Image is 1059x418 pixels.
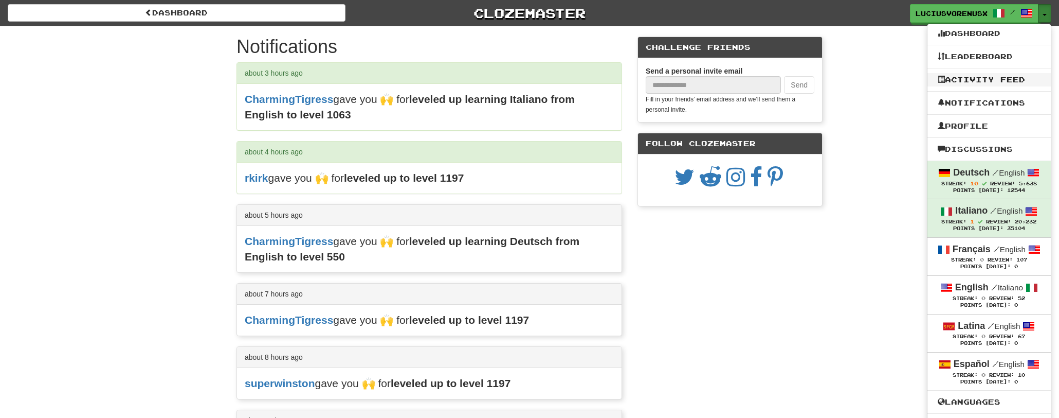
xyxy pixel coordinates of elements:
[245,235,579,263] strong: leveled up learning Deutsch from English to level 550
[992,168,1025,177] small: English
[990,206,997,215] span: /
[237,368,622,399] div: gave you 🙌 for
[993,245,1026,254] small: English
[927,27,1051,40] a: Dashboard
[927,199,1051,237] a: Italiano /English Streak: 1 Review: 20,232 Points [DATE]: 35104
[236,37,622,57] h1: Notifications
[953,244,991,254] strong: Français
[982,181,987,186] span: Streak includes today.
[927,395,1051,409] a: Languages
[981,372,985,378] span: 0
[927,276,1051,313] a: English /Italiano Streak: 0 Review: 52 Points [DATE]: 0
[1010,8,1015,15] span: /
[955,205,988,216] strong: Italiano
[989,372,1014,378] span: Review:
[992,360,1025,369] small: English
[245,377,315,389] a: superwinston
[958,321,985,331] strong: Latina
[927,119,1051,133] a: Profile
[951,257,976,263] span: Streak:
[927,161,1051,199] a: Deutsch /English Streak: 10 Review: 5,638 Points [DATE]: 12544
[941,181,966,186] span: Streak:
[638,37,822,58] div: Challenge Friends
[970,218,974,224] span: 1
[988,322,1020,330] small: English
[953,295,978,301] span: Streak:
[938,187,1040,194] div: Points [DATE]: 12544
[953,372,978,378] span: Streak:
[245,93,575,120] strong: leveled up learning Italiano from English to level 1063
[916,9,988,18] span: LuciusVorenusX
[990,206,1023,215] small: English
[237,226,622,272] div: gave you 🙌 for
[953,167,990,178] strong: Deutsch
[953,334,978,339] span: Streak:
[970,180,978,186] span: 10
[1016,257,1027,263] span: 107
[986,219,1011,224] span: Review:
[988,257,1013,263] span: Review:
[409,314,529,326] strong: leveled up to level 1197
[1018,295,1025,301] span: 52
[989,334,1014,339] span: Review:
[237,84,622,130] div: gave you 🙌 for
[245,172,268,184] a: rkirk
[991,283,998,292] span: /
[245,93,333,105] a: CharmingTigress
[8,4,345,22] a: Dashboard
[237,305,622,336] div: gave you 🙌 for
[1019,181,1037,186] span: 5,638
[391,377,510,389] strong: leveled up to level 1197
[927,315,1051,352] a: Latina /English Streak: 0 Review: 67 Points [DATE]: 0
[954,359,990,369] strong: Español
[910,4,1038,23] a: LuciusVorenusX /
[981,295,985,301] span: 0
[646,96,795,113] small: Fill in your friends’ email address and we’ll send them a personal invite.
[927,238,1051,275] a: Français /English Streak: 0 Review: 107 Points [DATE]: 0
[237,142,622,163] div: about 4 hours ago
[344,172,464,184] strong: leveled up to level 1197
[938,264,1040,270] div: Points [DATE]: 0
[245,235,333,247] a: CharmingTigress
[927,143,1051,156] a: Discussions
[938,225,1040,232] div: Points [DATE]: 35104
[955,282,989,292] strong: English
[237,347,622,368] div: about 8 hours ago
[938,302,1040,309] div: Points [DATE]: 0
[993,245,1000,254] span: /
[237,63,622,84] div: about 3 hours ago
[988,321,994,330] span: /
[361,4,699,22] a: Clozemaster
[784,76,814,94] button: Send
[938,340,1040,347] div: Points [DATE]: 0
[927,50,1051,63] a: Leaderboard
[245,314,333,326] a: CharmingTigress
[992,168,999,177] span: /
[980,256,984,263] span: 0
[646,67,742,75] strong: Send a personal invite email
[237,205,622,226] div: about 5 hours ago
[1018,334,1025,339] span: 67
[992,359,999,369] span: /
[991,283,1023,292] small: Italiano
[941,219,966,224] span: Streak:
[938,379,1040,386] div: Points [DATE]: 0
[1015,219,1036,224] span: 20,232
[981,333,985,339] span: 0
[237,284,622,305] div: about 7 hours ago
[989,295,1014,301] span: Review:
[927,73,1051,86] a: Activity Feed
[978,219,982,224] span: Streak includes today.
[990,181,1015,186] span: Review:
[927,353,1051,390] a: Español /English Streak: 0 Review: 10 Points [DATE]: 0
[927,96,1051,110] a: Notifications
[1018,372,1025,378] span: 10
[638,133,822,154] div: Follow Clozemaster
[237,163,622,194] div: gave you 🙌 for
